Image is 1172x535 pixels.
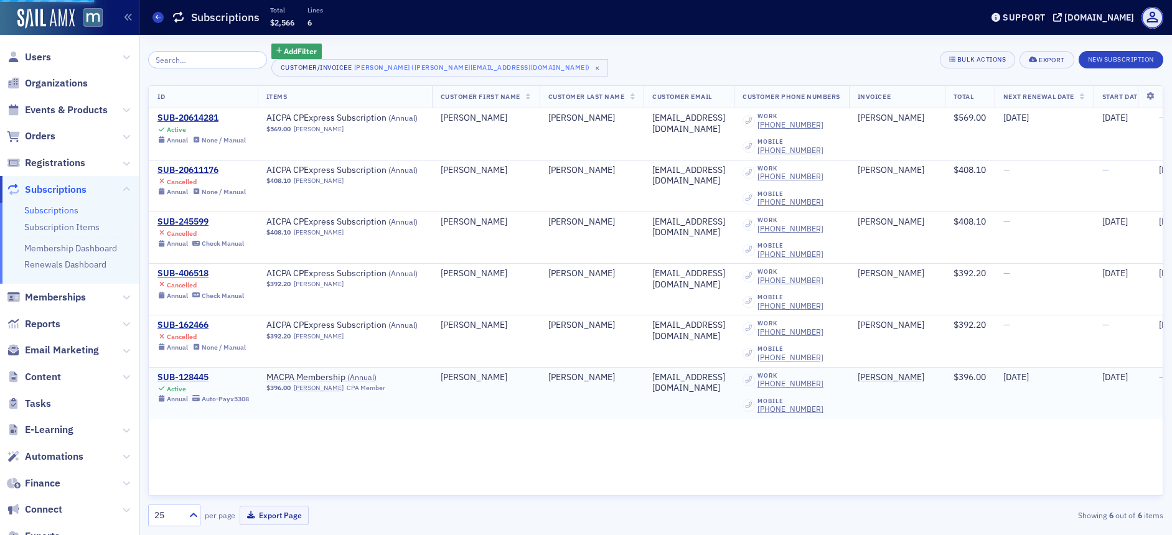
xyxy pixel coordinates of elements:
div: [PERSON_NAME] [441,113,531,124]
a: [PHONE_NUMBER] [757,301,823,310]
a: SailAMX [17,9,75,29]
div: Export [1039,57,1064,63]
span: Items [266,92,288,101]
a: [PERSON_NAME] [294,280,344,288]
span: $392.20 [954,319,986,330]
div: [PERSON_NAME] [858,165,924,176]
button: Export [1020,51,1074,68]
a: SUB-162466 [157,320,246,331]
span: ( Annual ) [347,372,377,382]
span: Orders [25,129,55,143]
span: [DATE] [1003,371,1029,383]
span: ( Annual ) [388,268,418,278]
div: Cancelled [167,333,197,341]
div: [PERSON_NAME] [441,216,531,228]
a: Connect [7,503,62,516]
a: SUB-20611176 [157,165,246,176]
div: [PERSON_NAME] [441,320,531,331]
div: [PHONE_NUMBER] [757,379,823,388]
span: Terri Tanner-Hill [858,113,936,124]
strong: 6 [1107,509,1115,521]
span: Terri Tanner-Hill [858,268,936,279]
a: Automations [7,450,83,463]
div: Customer/Invoicee [281,63,352,72]
span: E-Learning [25,423,73,437]
span: Organizations [25,77,88,90]
span: Memberships [25,291,86,304]
span: ID [157,92,165,101]
span: $2,566 [270,17,294,27]
span: Customer Email [652,92,711,101]
a: [PERSON_NAME] [294,228,344,236]
a: Renewals Dashboard [24,259,106,270]
p: Lines [307,6,323,14]
div: Cancelled [167,281,197,289]
div: mobile [757,294,823,301]
div: work [757,372,823,379]
span: Email Marketing [25,343,99,357]
div: [PHONE_NUMBER] [757,146,823,155]
span: AICPA CPExpress Subscription [266,113,423,124]
h1: Subscriptions [191,10,260,25]
div: None / Manual [202,188,246,196]
span: $392.20 [266,332,291,340]
div: mobile [757,138,823,146]
span: — [1102,164,1109,175]
div: work [757,165,823,172]
div: [PHONE_NUMBER] [757,327,823,337]
a: [PHONE_NUMBER] [757,276,823,285]
div: work [757,320,823,327]
div: mobile [757,242,823,249]
a: AICPA CPExpress Subscription (Annual) [266,268,423,279]
div: [PHONE_NUMBER] [757,120,823,129]
span: Users [25,50,51,64]
a: Registrations [7,156,85,170]
img: SailAMX [83,8,103,27]
a: New Subscription [1079,53,1163,64]
button: Customer/Invoicee[PERSON_NAME] ([PERSON_NAME][EMAIL_ADDRESS][DOMAIN_NAME])× [271,59,608,77]
div: 25 [154,509,182,522]
span: Total [954,92,974,101]
span: [DATE] [1102,267,1128,279]
button: Bulk Actions [940,51,1015,68]
div: Annual [167,136,188,144]
span: — [1159,112,1166,123]
span: × [592,62,603,73]
a: View Homepage [75,8,103,29]
span: — [1102,319,1109,330]
span: Connect [25,503,62,516]
a: SUB-128445 [157,372,249,383]
span: AICPA CPExpress Subscription [266,165,423,176]
div: Auto-Pay x5308 [202,395,249,403]
a: AICPA CPExpress Subscription (Annual) [266,320,423,331]
div: [PERSON_NAME] [548,165,635,176]
span: Terri Tanner-Hill [858,320,936,331]
div: [PERSON_NAME] [548,216,635,228]
span: $408.10 [954,216,986,227]
a: [PHONE_NUMBER] [757,353,823,362]
a: [PERSON_NAME] [294,384,344,392]
span: Events & Products [25,103,108,117]
span: Content [25,370,61,384]
button: New Subscription [1079,51,1163,68]
span: Registrations [25,156,85,170]
a: [PHONE_NUMBER] [757,197,823,207]
a: [PERSON_NAME] [858,320,924,331]
a: [PERSON_NAME] [858,113,924,124]
span: [DATE] [1102,112,1128,123]
span: ( Annual ) [388,320,418,330]
a: SUB-245599 [157,216,244,228]
a: SUB-406518 [157,268,244,279]
div: Annual [167,395,188,403]
div: Annual [167,343,188,351]
span: ( Annual ) [388,216,418,226]
a: [PHONE_NUMBER] [757,224,823,233]
a: Subscriptions [24,205,78,216]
